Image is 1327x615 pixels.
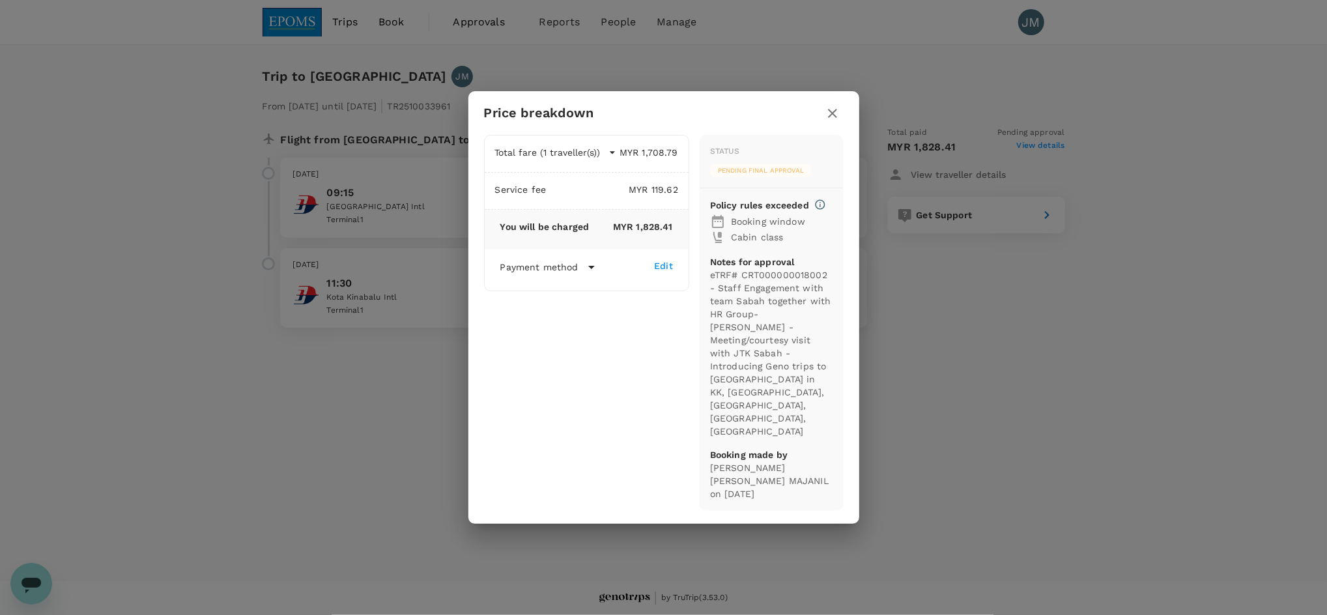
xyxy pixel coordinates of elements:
div: Status [710,145,740,158]
p: MYR 119.62 [546,183,678,196]
p: Booking made by [710,448,833,461]
h6: Price breakdown [484,102,594,123]
p: You will be charged [500,220,590,233]
p: [PERSON_NAME] [PERSON_NAME] MAJANIL on [DATE] [710,461,833,500]
p: Notes for approval [710,255,833,268]
p: Cabin class [731,231,833,244]
div: Edit [654,259,673,272]
p: Policy rules exceeded [710,199,809,212]
p: MYR 1,828.41 [589,220,672,233]
p: MYR 1,708.79 [616,146,678,159]
p: Payment method [500,261,578,274]
button: Total fare (1 traveller(s)) [495,146,616,159]
span: Pending final approval [710,166,812,175]
p: Booking window [731,215,833,228]
p: Total fare (1 traveller(s)) [495,146,601,159]
p: Service fee [495,183,547,196]
p: eTRF# CRT000000018002 - Staff Engagement with team Sabah together with HR Group- [PERSON_NAME] - ... [710,268,833,438]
